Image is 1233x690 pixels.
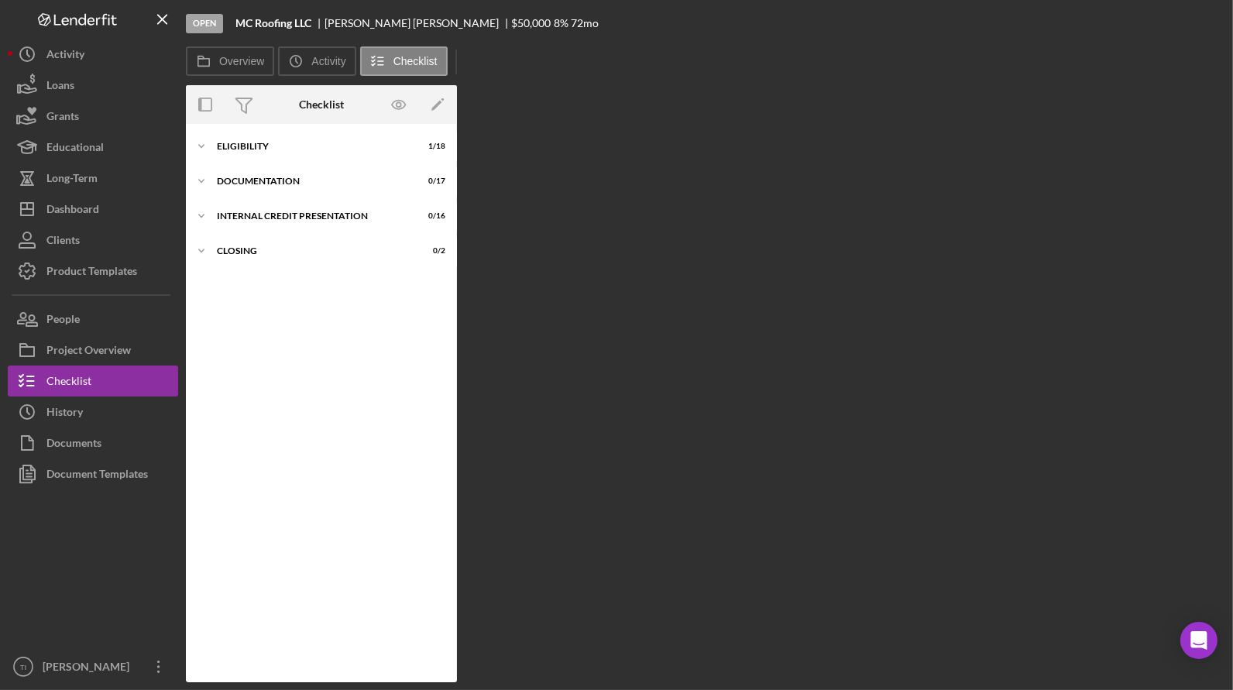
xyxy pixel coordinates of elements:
div: [PERSON_NAME] [39,651,139,686]
div: Document Templates [46,458,148,493]
div: Project Overview [46,335,131,369]
button: Project Overview [8,335,178,366]
div: People [46,304,80,338]
label: Activity [311,55,345,67]
div: Activity [46,39,84,74]
div: 72 mo [571,17,599,29]
button: People [8,304,178,335]
div: 0 / 2 [417,246,445,256]
button: Checklist [8,366,178,396]
div: Product Templates [46,256,137,290]
div: Open Intercom Messenger [1180,622,1218,659]
b: MC Roofing LLC [235,17,311,29]
label: Checklist [393,55,438,67]
div: Internal Credit Presentation [217,211,407,221]
text: TI [20,663,27,671]
span: $50,000 [512,16,551,29]
button: Overview [186,46,274,76]
button: Long-Term [8,163,178,194]
div: Educational [46,132,104,166]
button: Grants [8,101,178,132]
button: Educational [8,132,178,163]
div: Eligibility [217,142,407,151]
button: Loans [8,70,178,101]
button: History [8,396,178,427]
div: Documentation [217,177,407,186]
div: [PERSON_NAME] [PERSON_NAME] [325,17,512,29]
div: Long-Term [46,163,98,197]
button: Document Templates [8,458,178,489]
div: CLOSING [217,246,407,256]
div: Loans [46,70,74,105]
div: Clients [46,225,80,259]
button: TI[PERSON_NAME] [8,651,178,682]
button: Activity [278,46,355,76]
button: Activity [8,39,178,70]
div: History [46,396,83,431]
div: Dashboard [46,194,99,228]
div: Grants [46,101,79,136]
div: 0 / 17 [417,177,445,186]
button: Checklist [360,46,448,76]
label: Overview [219,55,264,67]
button: Documents [8,427,178,458]
div: 8 % [554,17,568,29]
button: Product Templates [8,256,178,287]
div: 0 / 16 [417,211,445,221]
div: Documents [46,427,101,462]
div: 1 / 18 [417,142,445,151]
div: Checklist [46,366,91,400]
button: Clients [8,225,178,256]
div: Open [186,14,223,33]
button: Dashboard [8,194,178,225]
div: Checklist [299,98,344,111]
